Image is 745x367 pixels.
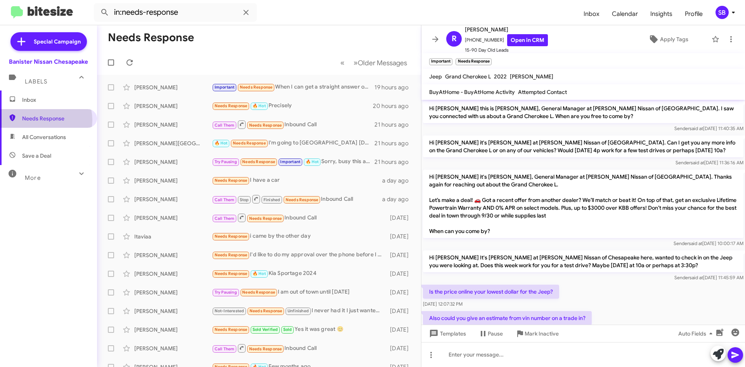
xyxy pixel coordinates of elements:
[306,159,319,164] span: 🔥 Hot
[386,251,415,259] div: [DATE]
[488,327,503,341] span: Pause
[242,159,275,164] span: Needs Response
[577,3,606,25] span: Inbox
[679,3,709,25] a: Profile
[674,125,743,131] span: Sender [DATE] 11:40:35 AM
[25,78,47,85] span: Labels
[240,197,249,202] span: Stop
[644,3,679,25] a: Insights
[212,194,382,204] div: Inbound Call
[22,96,88,104] span: Inbox
[283,327,292,332] span: Sold
[423,136,743,157] p: Hi [PERSON_NAME] it's [PERSON_NAME] at [PERSON_NAME] Nissan of [GEOGRAPHIC_DATA]. Can I get you a...
[263,197,281,202] span: Finished
[674,275,743,280] span: Sender [DATE] 11:45:59 AM
[386,289,415,296] div: [DATE]
[429,58,452,65] small: Important
[134,326,212,334] div: [PERSON_NAME]
[22,115,88,122] span: Needs Response
[606,3,644,25] a: Calendar
[233,141,266,146] span: Needs Response
[212,101,373,110] div: Precisely
[386,233,415,240] div: [DATE]
[215,252,248,257] span: Needs Response
[134,121,212,129] div: [PERSON_NAME]
[709,6,736,19] button: SB
[382,195,415,203] div: a day ago
[249,346,282,351] span: Needs Response
[374,83,415,91] div: 19 hours ago
[465,25,548,34] span: [PERSON_NAME]
[134,270,212,278] div: [PERSON_NAME]
[374,121,415,129] div: 21 hours ago
[134,344,212,352] div: [PERSON_NAME]
[336,55,349,71] button: Previous
[429,73,442,80] span: Jeep
[215,159,237,164] span: Try Pausing
[423,285,559,299] p: Is the price online your lowest dollar for the Jeep?
[134,83,212,91] div: [PERSON_NAME]
[215,234,248,239] span: Needs Response
[253,327,278,332] span: Sold Verified
[212,288,386,297] div: I am out of town until [DATE]
[215,216,235,221] span: Call Them
[386,270,415,278] div: [DATE]
[215,197,235,202] span: Call Them
[134,177,212,184] div: [PERSON_NAME]
[336,55,412,71] nav: Page navigation example
[518,89,567,96] span: Attempted Contact
[628,32,708,46] button: Apply Tags
[134,289,212,296] div: [PERSON_NAME]
[445,73,491,80] span: Grand Cherokee L
[507,34,548,46] a: Open in CRM
[134,102,212,110] div: [PERSON_NAME]
[373,102,415,110] div: 20 hours ago
[423,101,743,123] p: Hi [PERSON_NAME] this is [PERSON_NAME], General Manager at [PERSON_NAME] Nissan of [GEOGRAPHIC_DA...
[212,157,374,166] div: Sorry, busy this afternoon have a car already
[716,6,729,19] div: SB
[212,120,374,129] div: Inbound Call
[249,216,282,221] span: Needs Response
[429,89,515,96] span: BuyAtHome - BuyAtHome Activity
[386,307,415,315] div: [DATE]
[374,139,415,147] div: 21 hours ago
[509,327,565,341] button: Mark Inactive
[215,327,248,332] span: Needs Response
[212,213,386,223] div: Inbound Call
[242,290,275,295] span: Needs Response
[288,308,309,313] span: Unfinished
[672,327,722,341] button: Auto Fields
[510,73,553,80] span: [PERSON_NAME]
[386,344,415,352] div: [DATE]
[134,158,212,166] div: [PERSON_NAME]
[691,160,704,165] span: said at
[212,250,386,259] div: I'd like to do my approval over the phone before I come due to the distance I have to travel
[386,214,415,222] div: [DATE]
[358,59,407,67] span: Older Messages
[349,55,412,71] button: Next
[134,195,212,203] div: [PERSON_NAME]
[678,327,716,341] span: Auto Fields
[340,58,345,68] span: «
[94,3,257,22] input: Search
[456,58,491,65] small: Needs Response
[215,271,248,276] span: Needs Response
[215,308,244,313] span: Not-Interested
[423,311,592,325] p: Also could you give an estimate from vin number on a trade in?
[674,240,743,246] span: Sender [DATE] 10:00:17 AM
[465,46,548,54] span: 15-90 Day Old Leads
[286,197,319,202] span: Needs Response
[428,327,466,341] span: Templates
[212,343,386,353] div: Inbound Call
[9,58,88,66] div: Banister Nissan Chesapeake
[472,327,509,341] button: Pause
[452,33,457,45] span: R
[423,301,463,307] span: [DATE] 12:07:32 PM
[525,327,559,341] span: Mark Inactive
[212,83,374,92] div: When I can get a straight answer on the price of the jeep.
[215,123,235,128] span: Call Them
[423,170,743,238] p: Hi [PERSON_NAME] it's [PERSON_NAME], General Manager at [PERSON_NAME] Nissan of [GEOGRAPHIC_DATA]...
[134,307,212,315] div: [PERSON_NAME]
[253,271,266,276] span: 🔥 Hot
